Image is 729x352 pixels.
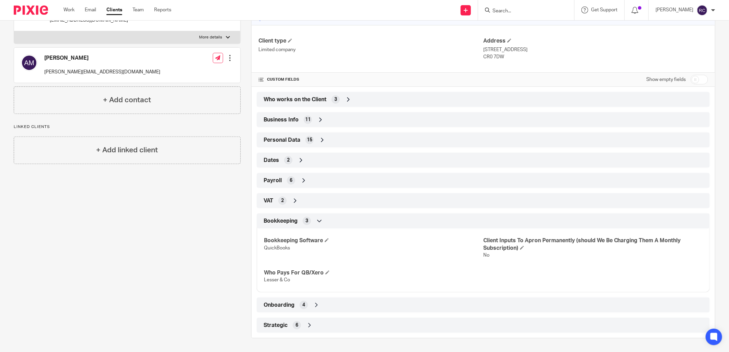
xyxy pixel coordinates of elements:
img: svg%3E [697,5,708,16]
span: 15 [307,137,312,143]
h4: Client type [258,37,483,45]
span: 11 [305,116,311,123]
span: Onboarding [264,302,294,309]
span: 3 [334,96,337,103]
h4: + Add linked client [96,145,158,155]
span: Strategic [264,322,288,329]
h4: + Add contact [103,95,151,105]
h4: CUSTOM FIELDS [258,77,483,82]
a: Team [132,7,144,13]
span: Bookkeeping [264,218,298,225]
p: [STREET_ADDRESS] [483,46,708,53]
p: [PERSON_NAME] [656,7,693,13]
span: Business Info [264,116,299,124]
p: More details [199,35,222,40]
span: 3 [305,218,308,224]
img: svg%3E [21,55,37,71]
img: Pixie [14,5,48,15]
a: Clients [106,7,122,13]
span: Lesser & Co [264,278,290,282]
h4: Bookkeeping Software [264,237,483,244]
a: Work [63,7,74,13]
p: Limited company [258,46,483,53]
span: Dates [264,157,279,164]
h4: Client Inputs To Apron Permanently (should We Be Charging Them A Monthly Subscription) [483,237,703,252]
a: Reports [154,7,171,13]
span: Personal Data [264,137,300,144]
p: [PERSON_NAME][EMAIL_ADDRESS][DOMAIN_NAME] [44,69,160,75]
span: Get Support [591,8,617,12]
input: Search [492,8,554,14]
span: 2 [287,157,290,164]
span: Who works on the Client [264,96,326,103]
h4: Address [483,37,708,45]
span: 2 [281,197,284,204]
span: 4 [302,302,305,308]
a: Email [85,7,96,13]
span: 6 [290,177,292,184]
label: Show empty fields [646,76,686,83]
span: No [483,253,489,258]
span: 6 [296,322,298,329]
span: QuickBooks [264,246,290,250]
h4: [PERSON_NAME] [44,55,160,62]
h4: Who Pays For QB/Xero [264,269,483,277]
p: CR0 7DW [483,54,708,60]
p: Linked clients [14,124,241,130]
span: Payroll [264,177,282,184]
span: VAT [264,197,273,204]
